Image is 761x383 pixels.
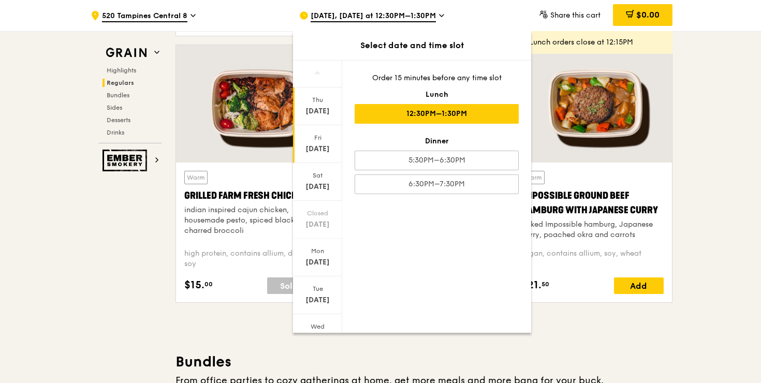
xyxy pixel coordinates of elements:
div: high protein, contains allium, dairy, nuts, soy [184,248,327,269]
span: Sides [107,104,122,111]
div: 12:30PM–1:30PM [355,104,519,124]
div: [DATE] [295,144,341,154]
span: [DATE], [DATE] at 12:30PM–1:30PM [311,11,436,22]
div: Add [614,277,664,294]
div: 5:30PM–6:30PM [355,151,519,170]
div: Thu [295,96,341,104]
div: Dinner [355,136,519,146]
img: Grain web logo [103,43,150,62]
div: Sat [295,171,341,180]
div: Fri [295,134,341,142]
span: Regulars [107,79,134,86]
div: Lunch [355,90,519,100]
div: [DATE] [295,295,341,305]
div: [DATE] [295,257,341,268]
div: Order 15 minutes before any time slot [355,73,519,83]
div: 6:30PM–7:30PM [355,174,519,194]
div: Tue [295,285,341,293]
img: Ember Smokery web logo [103,150,150,171]
span: Highlights [107,67,136,74]
div: Impossible Ground Beef Hamburg with Japanese Curry [521,188,664,217]
div: Warm [521,171,545,184]
span: $0.00 [636,10,660,20]
span: $15. [184,277,204,293]
span: Share this cart [550,11,601,20]
span: Bundles [107,92,129,99]
span: Drinks [107,129,124,136]
div: Select date and time slot [293,39,531,52]
div: Closed [295,209,341,217]
span: 520 Tampines Central 8 [102,11,187,22]
div: Sold out [267,277,327,294]
div: indian inspired cajun chicken, housemade pesto, spiced black rice, charred broccoli [184,205,327,236]
span: Desserts [107,116,130,124]
div: Wed [295,322,341,331]
div: [DATE] [295,182,341,192]
div: Warm [184,171,208,184]
span: 50 [542,280,549,288]
span: 00 [204,280,213,288]
div: [DATE] [295,106,341,116]
div: Lunch orders close at 12:15PM [530,37,664,48]
div: Grilled Farm Fresh Chicken [184,188,327,203]
div: vegan, contains allium, soy, wheat [521,248,664,269]
div: Mon [295,247,341,255]
h3: Bundles [175,352,672,371]
div: [DATE] [295,219,341,230]
div: baked Impossible hamburg, Japanese curry, poached okra and carrots [521,219,664,240]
